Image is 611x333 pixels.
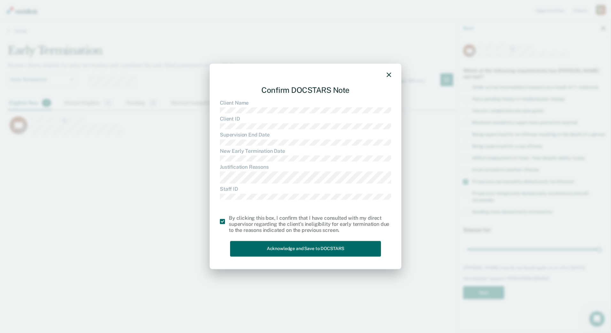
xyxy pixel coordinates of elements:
[220,186,391,192] dt: Staff ID
[220,80,391,100] div: Confirm DOCSTARS Note
[220,148,391,154] dt: New Early Termination Date
[220,132,391,138] dt: Supervision End Date
[220,100,391,106] dt: Client Name
[220,116,391,122] dt: Client ID
[229,215,391,233] div: By clicking this box, I confirm that I have consulted with my direct supervisor regarding the cli...
[230,241,381,257] button: Acknowledge and Save to DOCSTARS
[220,164,391,170] dt: Justification Reasons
